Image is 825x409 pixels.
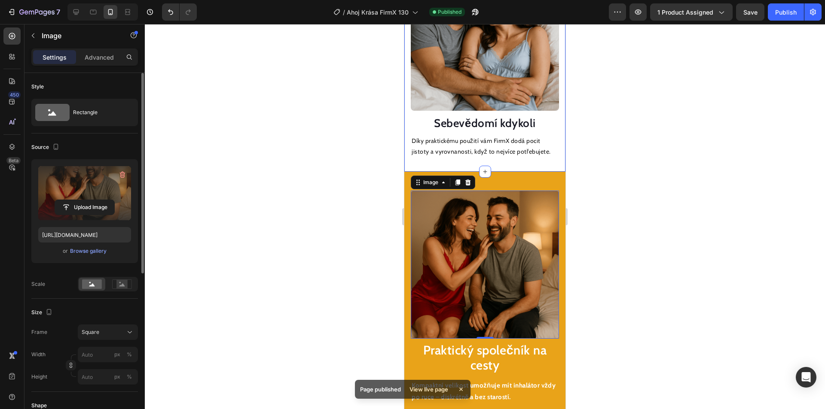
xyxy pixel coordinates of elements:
[78,369,138,385] input: px%
[85,53,114,62] p: Advanced
[114,351,120,358] div: px
[73,103,125,122] div: Rectangle
[112,349,122,360] button: %
[124,372,134,382] button: px
[43,53,67,62] p: Settings
[360,385,401,394] p: Page published
[114,373,120,381] div: px
[6,318,155,350] h2: Praktický společník na cesty
[743,9,758,16] span: Save
[162,3,197,21] div: Undo/Redo
[347,8,409,17] span: Ahoj Krása FirmX 130
[31,280,45,288] div: Scale
[404,383,453,395] div: View live page
[17,155,36,162] div: Image
[6,157,21,164] div: Beta
[78,347,138,362] input: px%
[6,167,155,315] img: gempages_577859922692145938-14d5dc5b-8c74-4c25-9c0f-cca6a976e166.png
[768,3,804,21] button: Publish
[775,8,797,17] div: Publish
[127,373,132,381] div: %
[31,351,46,358] label: Width
[70,247,107,255] button: Browse gallery
[8,91,21,98] div: 450
[3,3,64,21] button: 7
[70,247,107,255] div: Browse gallery
[82,328,99,336] span: Square
[56,7,60,17] p: 7
[112,372,122,382] button: %
[31,373,47,381] label: Height
[796,367,816,388] div: Open Intercom Messenger
[42,30,115,41] p: Image
[124,349,134,360] button: px
[7,357,151,377] strong: Kompaktní velikost umožňuje mít inhalátor vždy po ruce – diskrétně a bez starostí.
[657,8,713,17] span: 1 product assigned
[127,351,132,358] div: %
[438,8,461,16] span: Published
[736,3,764,21] button: Save
[63,246,68,256] span: or
[404,24,565,409] iframe: Design area
[650,3,733,21] button: 1 product assigned
[55,200,115,215] button: Upload Image
[31,142,61,153] div: Source
[31,83,44,91] div: Style
[343,8,345,17] span: /
[31,328,47,336] label: Frame
[38,227,131,242] input: https://example.com/image.jpg
[78,324,138,340] button: Square
[31,307,54,318] div: Size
